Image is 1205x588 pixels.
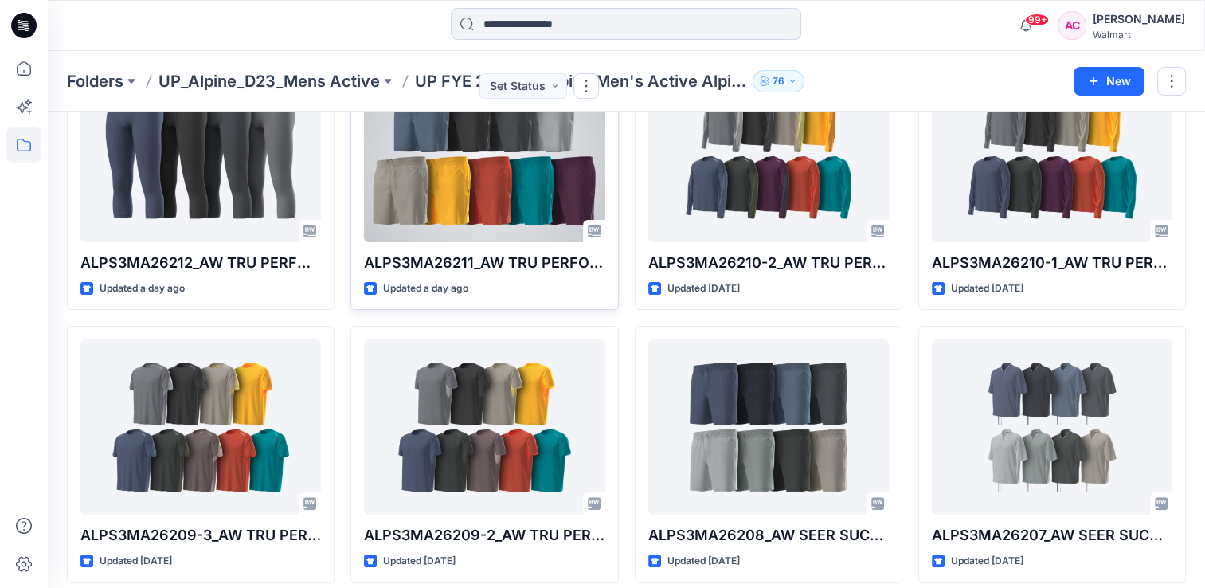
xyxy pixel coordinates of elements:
[415,70,746,92] p: UP FYE 2027 S3 Alpine Men's Active Alpine
[648,252,889,274] p: ALPS3MA26210-2_AW TRU PERFORMANCE LONG SLEEVE TEE- OPTION 2
[100,553,172,570] p: Updated [DATE]
[80,339,321,515] a: ALPS3MA26209-3_AW TRU PERFORMANCE SS TEE- OPTION 3-修改
[773,73,784,90] p: 76
[364,524,604,547] p: ALPS3MA26209-2_AW TRU PERFORMANCE SS TEE- OPTION 2
[648,67,889,242] a: ALPS3MA26210-2_AW TRU PERFORMANCE LONG SLEEVE TEE- OPTION 2
[383,553,456,570] p: Updated [DATE]
[364,67,604,242] a: ALPS3MA26211_AW TRU PERFORMANCE SHORT- 6” INSEAM
[1058,11,1086,40] div: AC
[1074,67,1144,96] button: New
[364,339,604,515] a: ALPS3MA26209-2_AW TRU PERFORMANCE SS TEE- OPTION 2
[1093,29,1185,41] div: Walmart
[932,252,1172,274] p: ALPS3MA26210-1_AW TRU PERFORMANCE LONG SLEEVE TEE- OPTION 1
[667,280,740,297] p: Updated [DATE]
[667,553,740,570] p: Updated [DATE]
[383,280,468,297] p: Updated a day ago
[1025,14,1049,26] span: 99+
[100,280,185,297] p: Updated a day ago
[1093,10,1185,29] div: [PERSON_NAME]
[648,339,889,515] a: ALPS3MA26208_AW SEER SUCKER SHORT- 7” INSEAM 9.25
[80,524,321,547] p: ALPS3MA26209-3_AW TRU PERFORMANCE SS TEE- OPTION 3-修改
[67,70,123,92] a: Folders
[648,524,889,547] p: ALPS3MA26208_AW SEER SUCKER SHORT- 7” INSEAM 9.25
[932,67,1172,242] a: ALPS3MA26210-1_AW TRU PERFORMANCE LONG SLEEVE TEE- OPTION 1
[932,524,1172,547] p: ALPS3MA26207_AW SEER SUCKER SHORT 1 2 ZIP
[158,70,380,92] a: UP_Alpine_D23_Mens Active
[80,252,321,274] p: ALPS3MA26212_AW TRU PERFORMANCE 3 4 TIGHT
[753,70,804,92] button: 76
[364,252,604,274] p: ALPS3MA26211_AW TRU PERFORMANCE SHORT- 6” INSEAM
[951,280,1023,297] p: Updated [DATE]
[80,67,321,242] a: ALPS3MA26212_AW TRU PERFORMANCE 3 4 TIGHT
[951,553,1023,570] p: Updated [DATE]
[932,339,1172,515] a: ALPS3MA26207_AW SEER SUCKER SHORT 1 2 ZIP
